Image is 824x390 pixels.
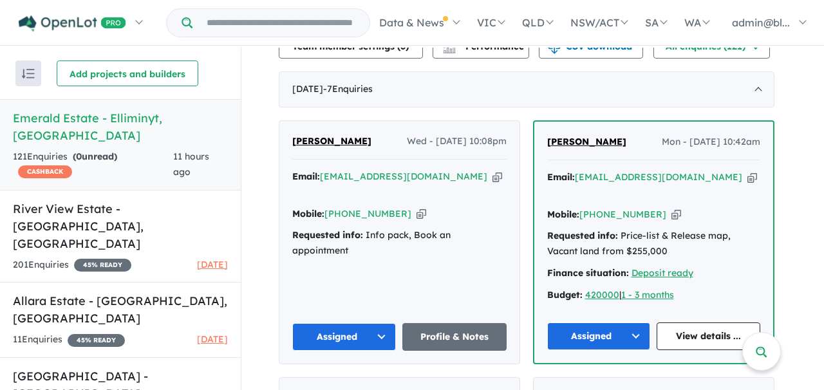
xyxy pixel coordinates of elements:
span: 0 [76,151,82,162]
input: Try estate name, suburb, builder or developer [195,9,367,37]
h5: Allara Estate - [GEOGRAPHIC_DATA] , [GEOGRAPHIC_DATA] [13,292,228,327]
button: Add projects and builders [57,60,198,86]
button: Assigned [292,323,397,351]
a: [EMAIL_ADDRESS][DOMAIN_NAME] [320,171,487,182]
a: [PERSON_NAME] [292,134,371,149]
strong: Mobile: [292,208,324,219]
button: Copy [671,208,681,221]
div: | [547,288,760,303]
span: [PERSON_NAME] [547,136,626,147]
span: 45 % READY [68,334,125,347]
strong: Requested info: [292,229,363,241]
div: 11 Enquir ies [13,332,125,348]
a: [EMAIL_ADDRESS][DOMAIN_NAME] [575,171,742,183]
button: Assigned [547,322,651,350]
div: Price-list & Release map, Vacant land from $255,000 [547,228,760,259]
a: [PHONE_NUMBER] [579,209,666,220]
h5: River View Estate - [GEOGRAPHIC_DATA] , [GEOGRAPHIC_DATA] [13,200,228,252]
strong: Email: [292,171,320,182]
span: 11 hours ago [173,151,209,178]
strong: Budget: [547,289,583,301]
strong: Requested info: [547,230,618,241]
h5: Emerald Estate - Elliminyt , [GEOGRAPHIC_DATA] [13,109,228,144]
span: CASHBACK [18,165,72,178]
div: [DATE] [279,71,774,107]
span: [PERSON_NAME] [292,135,371,147]
span: - 7 Enquir ies [323,83,373,95]
img: download icon [548,41,561,54]
button: Copy [417,207,426,221]
strong: Finance situation: [547,267,629,279]
div: 121 Enquir ies [13,149,173,180]
img: sort.svg [22,69,35,79]
a: 1 - 3 months [621,289,674,301]
strong: ( unread) [73,151,117,162]
a: Deposit ready [632,267,693,279]
button: Copy [492,170,502,183]
strong: Email: [547,171,575,183]
span: [DATE] [197,333,228,345]
span: Wed - [DATE] 10:08pm [407,134,507,149]
a: [PERSON_NAME] [547,135,626,150]
a: View details ... [657,322,760,350]
div: 201 Enquir ies [13,257,131,273]
div: Info pack, Book an appointment [292,228,507,259]
a: 420000 [585,289,619,301]
span: admin@bl... [732,16,790,29]
strong: Mobile: [547,209,579,220]
span: 45 % READY [74,259,131,272]
button: Copy [747,171,757,184]
a: Profile & Notes [402,323,507,351]
img: bar-chart.svg [443,45,456,53]
span: [DATE] [197,259,228,270]
a: [PHONE_NUMBER] [324,208,411,219]
span: Mon - [DATE] 10:42am [662,135,760,150]
img: Openlot PRO Logo White [19,15,126,32]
